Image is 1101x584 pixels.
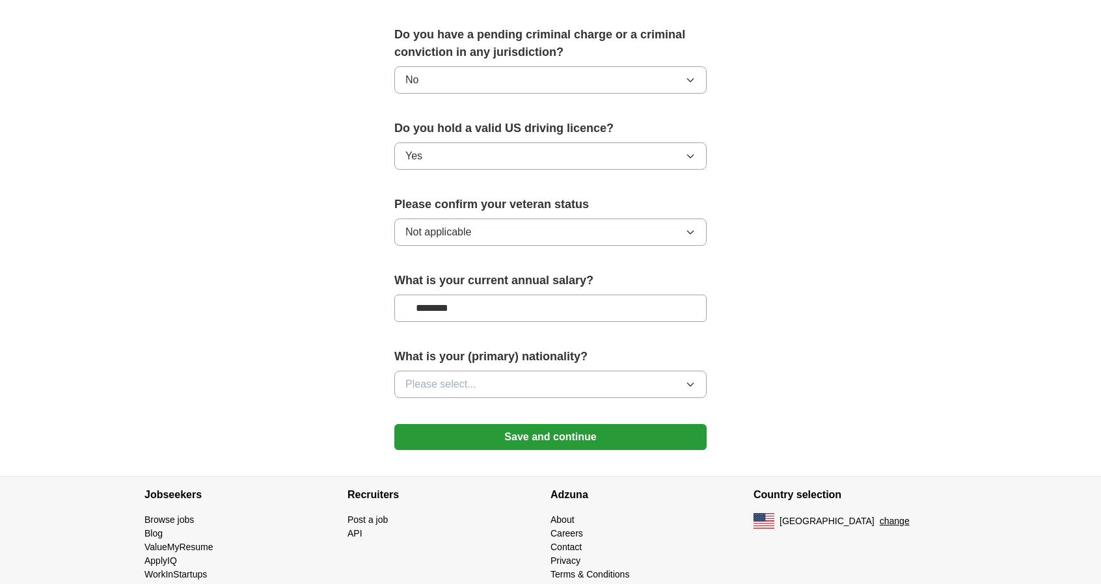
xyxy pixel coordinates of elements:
a: API [347,528,362,538]
a: WorkInStartups [144,569,207,579]
label: What is your (primary) nationality? [394,348,707,365]
label: What is your current annual salary? [394,272,707,289]
button: Yes [394,142,707,170]
img: US flag [754,513,774,529]
label: Do you hold a valid US driving licence? [394,120,707,137]
button: No [394,66,707,94]
span: Not applicable [405,224,471,240]
label: Do you have a pending criminal charge or a criminal conviction in any jurisdiction? [394,26,707,61]
a: ApplyIQ [144,555,177,566]
a: Terms & Conditions [550,569,629,579]
a: Privacy [550,555,580,566]
a: About [550,514,575,525]
button: change [880,514,910,528]
span: No [405,72,418,88]
a: Careers [550,528,583,538]
button: Not applicable [394,219,707,246]
a: Browse jobs [144,514,194,525]
span: [GEOGRAPHIC_DATA] [780,514,875,528]
a: ValueMyResume [144,542,213,552]
h4: Country selection [754,477,957,513]
a: Contact [550,542,582,552]
span: Please select... [405,377,476,392]
span: Yes [405,148,422,164]
a: Blog [144,528,163,538]
button: Save and continue [394,424,707,450]
button: Please select... [394,371,707,398]
a: Post a job [347,514,388,525]
label: Please confirm your veteran status [394,196,707,213]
